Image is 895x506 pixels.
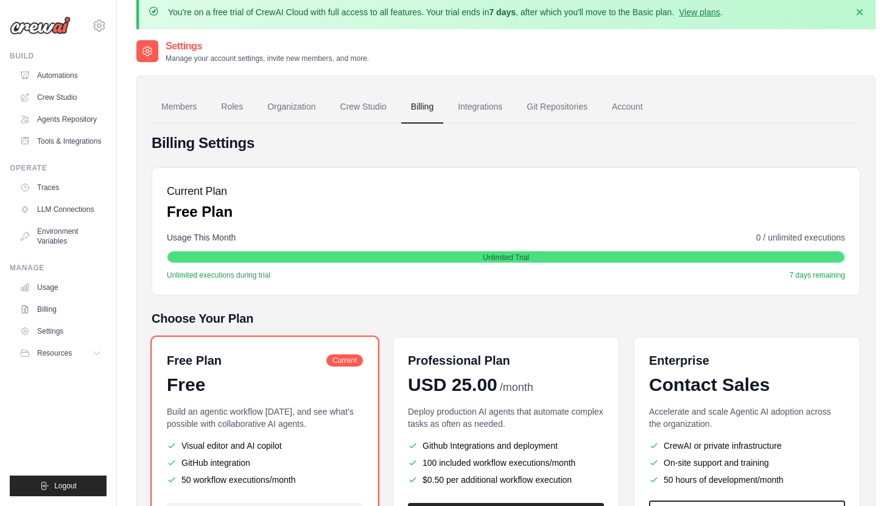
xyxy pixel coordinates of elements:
[15,343,107,363] button: Resources
[166,54,369,63] p: Manage your account settings, invite new members, and more.
[37,348,72,358] span: Resources
[10,51,107,61] div: Build
[790,270,845,280] span: 7 days remaining
[167,183,233,200] h5: Current Plan
[401,91,443,124] a: Billing
[15,132,107,151] a: Tools & Integrations
[649,352,845,369] h6: Enterprise
[167,374,363,396] div: Free
[834,448,895,506] iframe: Chat Widget
[448,91,512,124] a: Integrations
[649,474,845,486] li: 50 hours of development/month
[15,300,107,319] a: Billing
[15,178,107,197] a: Traces
[15,66,107,85] a: Automations
[152,91,206,124] a: Members
[15,278,107,297] a: Usage
[168,6,723,18] p: You're on a free trial of CrewAI Cloud with full access to all features. Your trial ends in , aft...
[10,16,71,35] img: Logo
[15,322,107,341] a: Settings
[10,163,107,173] div: Operate
[15,110,107,129] a: Agents Repository
[167,270,270,280] span: Unlimited executions during trial
[326,354,363,367] span: Current
[166,39,369,54] h2: Settings
[408,374,497,396] span: USD 25.00
[54,481,77,491] span: Logout
[15,88,107,107] a: Crew Studio
[756,231,845,244] span: 0 / unlimited executions
[331,91,396,124] a: Crew Studio
[408,406,604,430] p: Deploy production AI agents that automate complex tasks as often as needed.
[10,476,107,496] button: Logout
[167,457,363,469] li: GitHub integration
[408,474,604,486] li: $0.50 per additional workflow execution
[517,91,597,124] a: Git Repositories
[152,310,860,327] h5: Choose Your Plan
[602,91,653,124] a: Account
[408,457,604,469] li: 100 included workflow executions/month
[152,133,860,153] h4: Billing Settings
[15,200,107,219] a: LLM Connections
[10,263,107,273] div: Manage
[167,406,363,430] p: Build an agentic workflow [DATE], and see what's possible with collaborative AI agents.
[258,91,325,124] a: Organization
[167,474,363,486] li: 50 workflow executions/month
[489,7,516,17] strong: 7 days
[483,253,529,262] span: Unlimited Trial
[167,231,236,244] span: Usage This Month
[167,202,233,222] p: Free Plan
[15,222,107,251] a: Environment Variables
[649,374,845,396] div: Contact Sales
[679,7,720,17] a: View plans
[211,91,253,124] a: Roles
[649,440,845,452] li: CrewAI or private infrastructure
[649,406,845,430] p: Accelerate and scale Agentic AI adoption across the organization.
[649,457,845,469] li: On-site support and training
[167,352,222,369] h6: Free Plan
[167,440,363,452] li: Visual editor and AI copilot
[408,440,604,452] li: Github Integrations and deployment
[408,352,510,369] h6: Professional Plan
[500,379,533,396] span: /month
